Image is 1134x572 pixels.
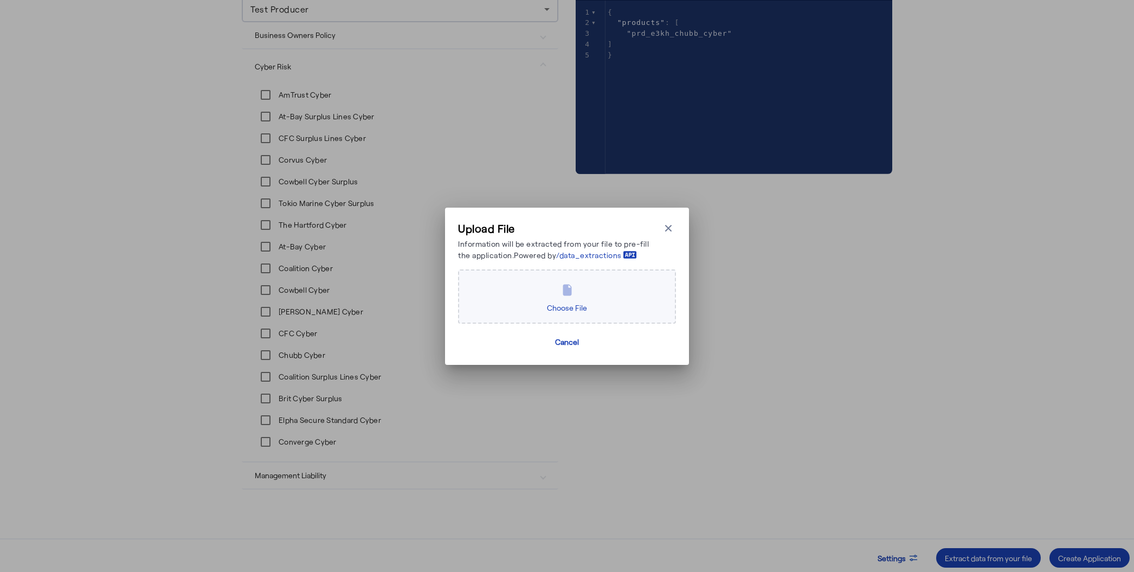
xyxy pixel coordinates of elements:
[543,299,591,317] span: Choose File
[556,249,637,261] a: /data_extractions
[458,221,661,236] h3: Upload File
[555,336,579,348] div: Cancel
[458,332,676,352] button: Cancel
[458,221,676,352] create-update-dialog: Upload File
[458,238,661,261] p: Information will be extracted from your file to pre-fill the application.
[514,250,637,260] span: Powered by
